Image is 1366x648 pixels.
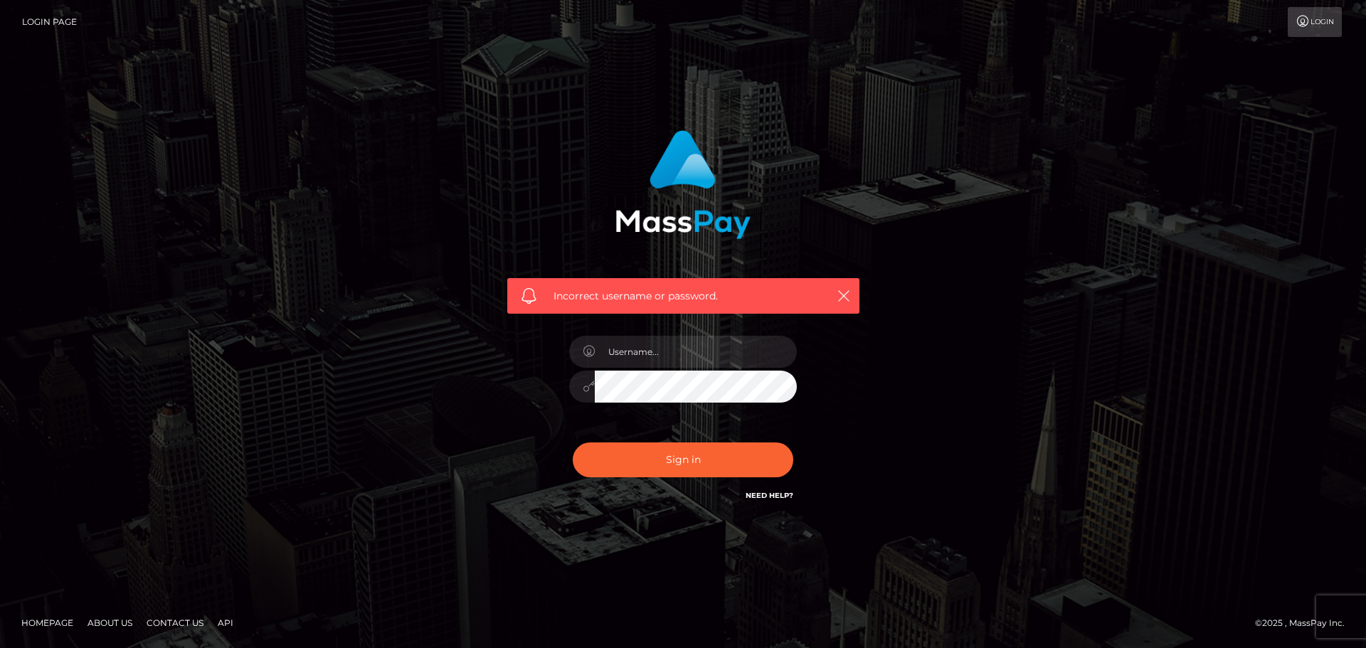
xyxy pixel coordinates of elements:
[1255,615,1355,631] div: © 2025 , MassPay Inc.
[595,336,797,368] input: Username...
[22,7,77,37] a: Login Page
[212,612,239,634] a: API
[554,289,813,304] span: Incorrect username or password.
[615,130,751,239] img: MassPay Login
[746,491,793,500] a: Need Help?
[573,442,793,477] button: Sign in
[16,612,79,634] a: Homepage
[1288,7,1342,37] a: Login
[82,612,138,634] a: About Us
[141,612,209,634] a: Contact Us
